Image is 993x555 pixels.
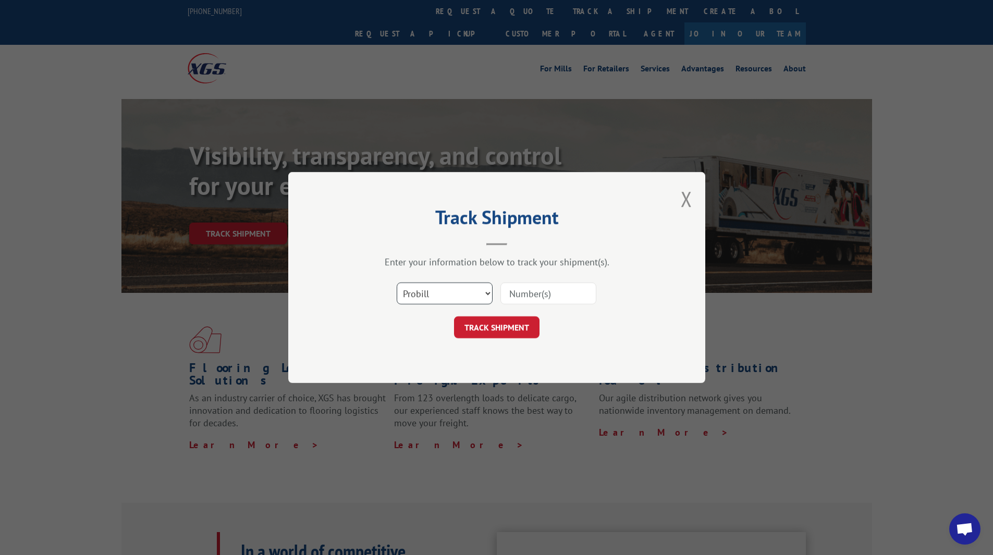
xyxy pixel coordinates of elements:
button: Close modal [681,185,692,213]
div: Enter your information below to track your shipment(s). [340,256,653,268]
h2: Track Shipment [340,210,653,230]
div: Open chat [949,513,980,545]
input: Number(s) [500,282,596,304]
button: TRACK SHIPMENT [454,316,540,338]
